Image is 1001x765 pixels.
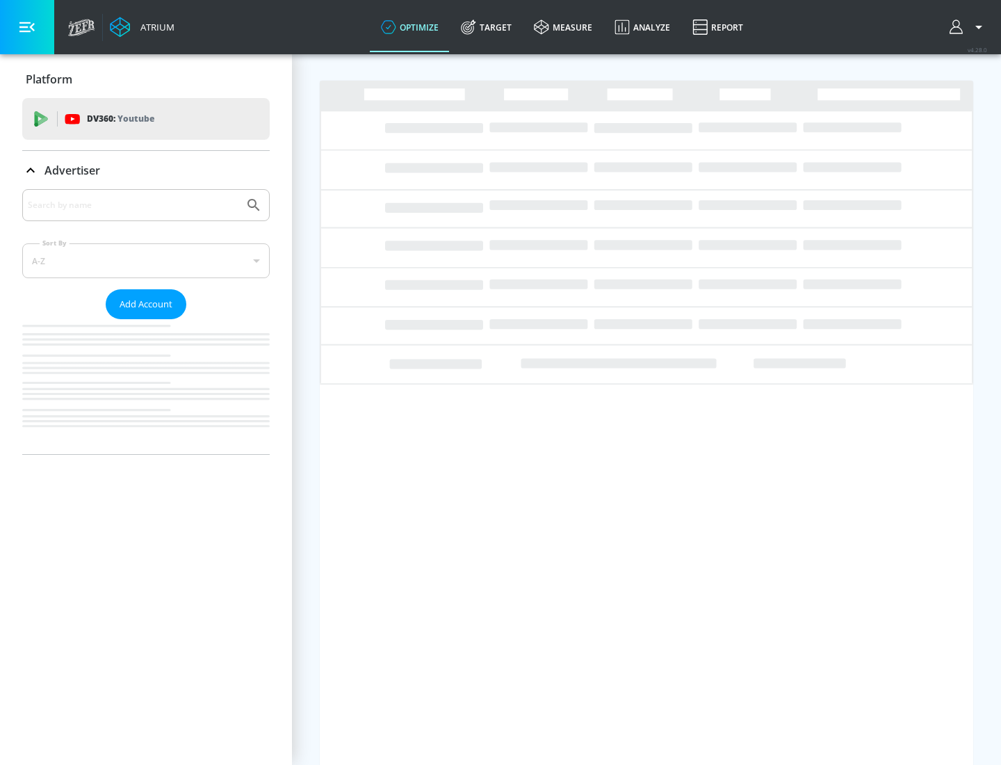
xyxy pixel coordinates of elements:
a: Analyze [603,2,681,52]
span: Add Account [120,296,172,312]
div: Platform [22,60,270,99]
div: Advertiser [22,151,270,190]
nav: list of Advertiser [22,319,270,454]
input: Search by name [28,196,238,214]
div: DV360: Youtube [22,98,270,140]
button: Add Account [106,289,186,319]
p: Platform [26,72,72,87]
p: Youtube [117,111,154,126]
label: Sort By [40,239,70,248]
p: Advertiser [44,163,100,178]
div: Advertiser [22,189,270,454]
p: DV360: [87,111,154,127]
span: v 4.28.0 [968,46,987,54]
a: Atrium [110,17,174,38]
a: Target [450,2,523,52]
div: Atrium [135,21,174,33]
div: A-Z [22,243,270,278]
a: Report [681,2,754,52]
a: measure [523,2,603,52]
a: optimize [370,2,450,52]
